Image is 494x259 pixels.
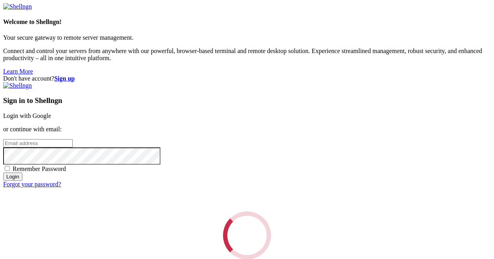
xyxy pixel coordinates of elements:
[3,34,491,41] p: Your secure gateway to remote server management.
[3,96,491,105] h3: Sign in to Shellngn
[3,3,32,10] img: Shellngn
[3,48,491,62] p: Connect and control your servers from anywhere with our powerful, browser-based terminal and remo...
[13,165,66,172] span: Remember Password
[3,139,73,147] input: Email address
[3,68,33,75] a: Learn More
[3,82,32,89] img: Shellngn
[3,126,491,133] p: or continue with email:
[54,75,75,82] a: Sign up
[3,173,22,181] input: Login
[5,166,10,171] input: Remember Password
[3,75,491,82] div: Don't have account?
[3,112,51,119] a: Login with Google
[3,181,61,187] a: Forgot your password?
[3,18,491,26] h4: Welcome to Shellngn!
